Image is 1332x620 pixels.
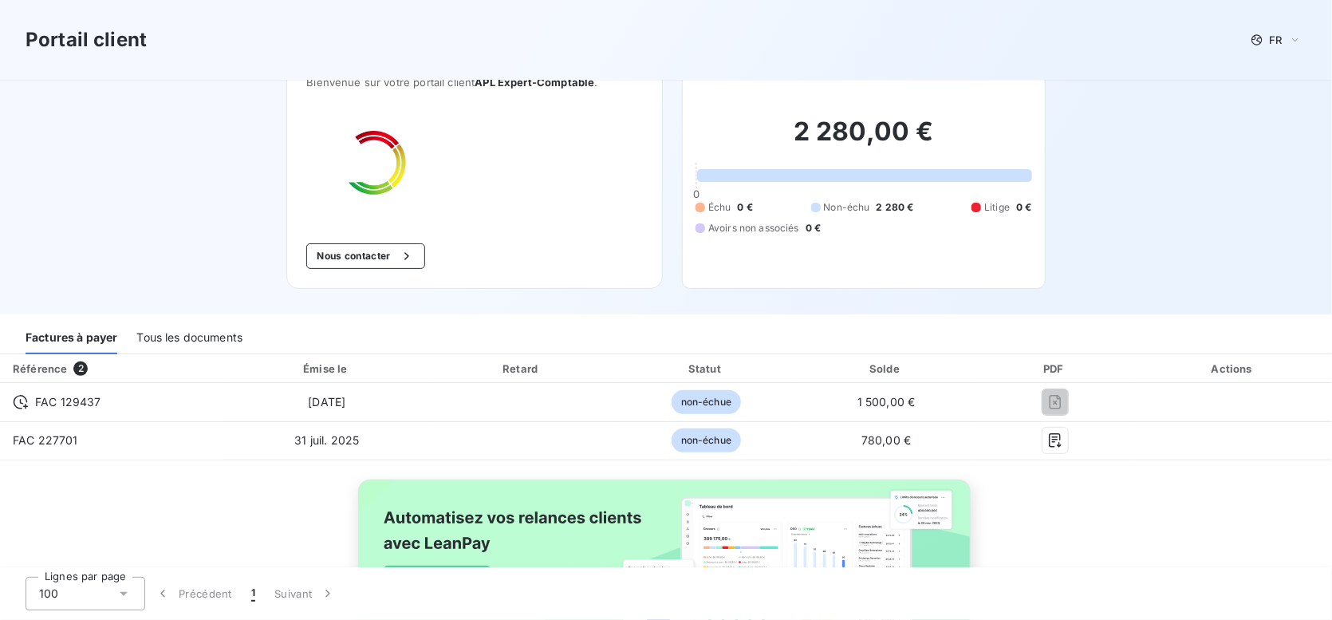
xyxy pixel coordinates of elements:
button: Nous contacter [306,243,424,269]
span: Échu [708,200,731,215]
button: Suivant [265,577,345,610]
div: Statut [618,361,794,377]
div: Retard [432,361,612,377]
span: FAC 227701 [13,433,78,447]
span: Non-échu [824,200,870,215]
span: 100 [39,586,58,602]
span: 780,00 € [861,433,911,447]
div: Émise le [228,361,425,377]
span: 1 [251,586,255,602]
div: Factures à payer [26,321,117,354]
span: 0 [693,188,699,200]
button: Précédent [145,577,242,610]
span: 0 € [806,221,821,235]
span: 2 [73,361,88,376]
img: Company logo [306,127,408,218]
div: Tous les documents [136,321,242,354]
span: Avoirs non associés [708,221,799,235]
span: non-échue [672,428,741,452]
span: [DATE] [308,395,345,409]
span: Bienvenue sur votre portail client . [306,76,643,89]
div: Solde [801,361,972,377]
span: APL Expert-Comptable [475,76,594,89]
div: Actions [1138,361,1329,377]
div: PDF [979,361,1132,377]
div: Référence [13,362,67,375]
span: FAC 129437 [35,394,101,410]
h3: Portail client [26,26,147,54]
span: FR [1270,34,1283,46]
span: 0 € [738,200,753,215]
span: Litige [984,200,1010,215]
span: 31 juil. 2025 [294,433,359,447]
h2: 2 280,00 € [696,116,1032,164]
span: 0 € [1016,200,1031,215]
span: 2 280 € [877,200,914,215]
span: 1 500,00 € [857,395,916,409]
button: 1 [242,577,265,610]
span: non-échue [672,390,741,414]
